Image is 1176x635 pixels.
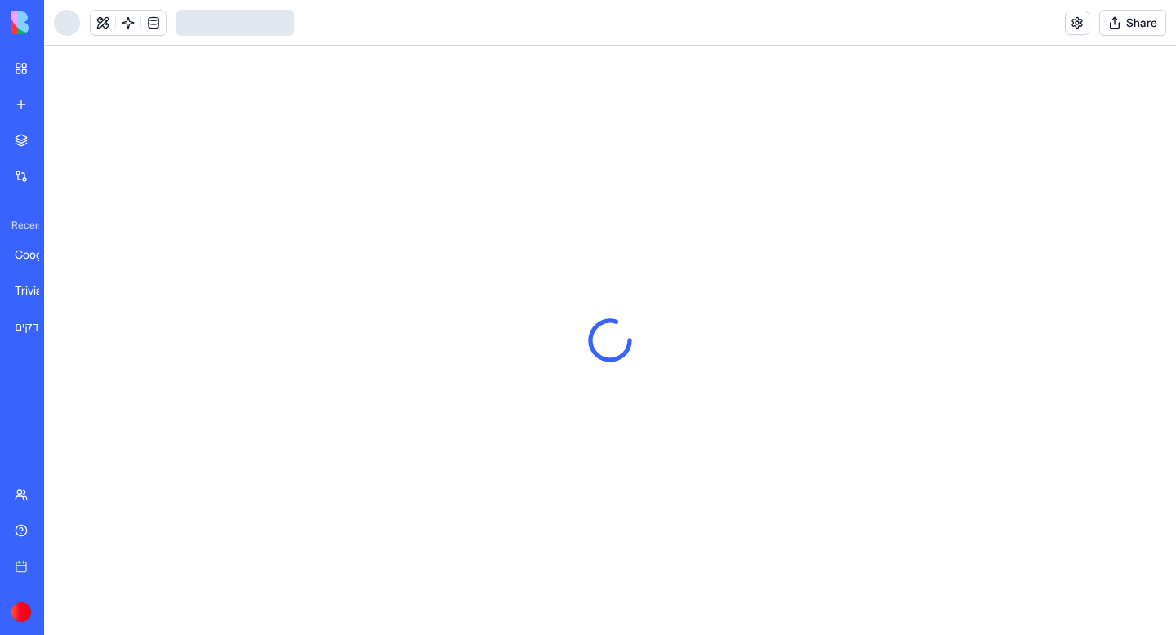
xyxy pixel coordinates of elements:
[5,274,70,307] a: TriviaTalk
[5,310,70,343] a: י.א פרגולות ודקים
[15,282,60,299] div: TriviaTalk
[15,318,60,335] div: י.א פרגולות ודקים
[15,246,60,263] div: Google Review Link Generator
[11,602,31,622] img: ACg8ocKkVFSaPLrOoQeBSeFMyjk5rxEBDp8JnGzG-yG5m9aS5dipWHRM=s96-c
[5,238,70,271] a: Google Review Link Generator
[1099,10,1166,36] button: Share
[5,219,39,232] span: Recent
[11,11,113,34] img: logo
